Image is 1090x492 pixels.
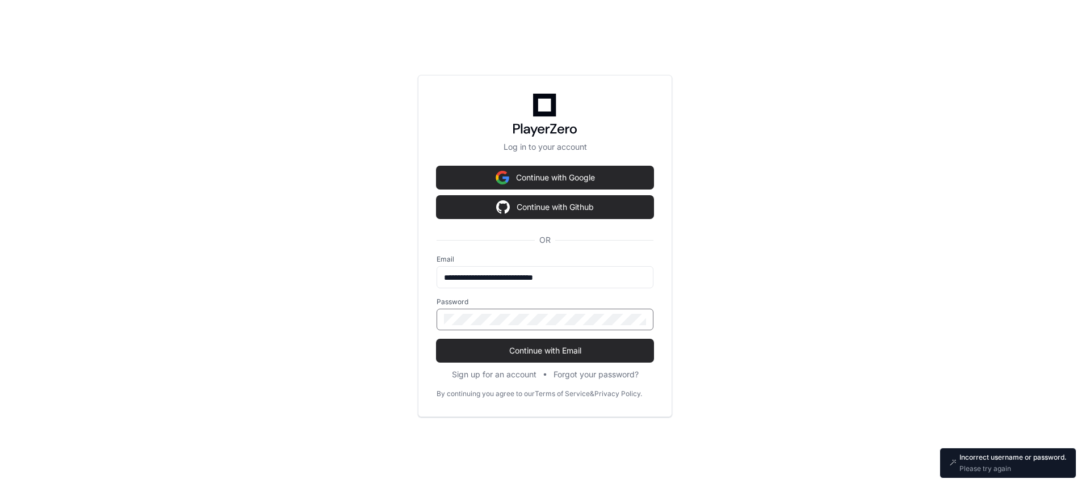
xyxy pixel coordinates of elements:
span: OR [535,234,555,246]
p: Please try again [959,464,1067,473]
label: Password [437,297,653,306]
button: Continue with Google [437,166,653,189]
p: Incorrect username or password. [959,453,1067,462]
button: Forgot your password? [554,369,639,380]
button: Sign up for an account [452,369,536,380]
div: & [590,389,594,398]
button: Continue with Email [437,339,653,362]
a: Privacy Policy. [594,389,642,398]
button: Continue with Github [437,196,653,218]
p: Log in to your account [437,141,653,153]
label: Email [437,255,653,264]
img: Sign in with google [496,196,510,218]
img: Sign in with google [496,166,509,189]
span: Continue with Email [437,345,653,356]
a: Terms of Service [535,389,590,398]
div: By continuing you agree to our [437,389,535,398]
